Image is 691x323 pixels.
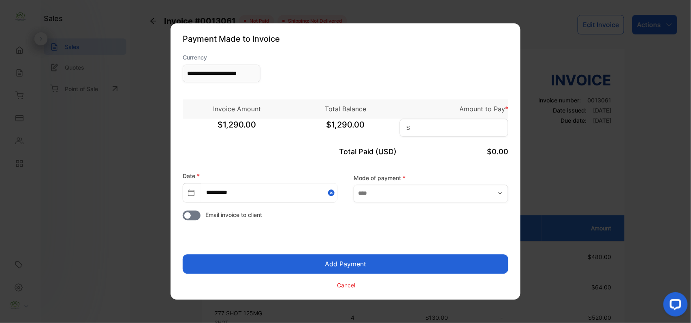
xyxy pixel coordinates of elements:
[183,104,291,114] p: Invoice Amount
[354,174,508,182] label: Mode of payment
[337,281,356,289] p: Cancel
[183,53,260,62] label: Currency
[406,124,410,132] span: $
[291,119,400,139] span: $1,290.00
[183,33,508,45] p: Payment Made to Invoice
[328,184,337,202] button: Close
[183,255,508,274] button: Add Payment
[183,119,291,139] span: $1,290.00
[183,173,200,180] label: Date
[205,211,262,219] span: Email invoice to client
[291,104,400,114] p: Total Balance
[487,148,508,156] span: $0.00
[400,104,508,114] p: Amount to Pay
[291,147,400,157] p: Total Paid (USD)
[657,289,691,323] iframe: LiveChat chat widget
